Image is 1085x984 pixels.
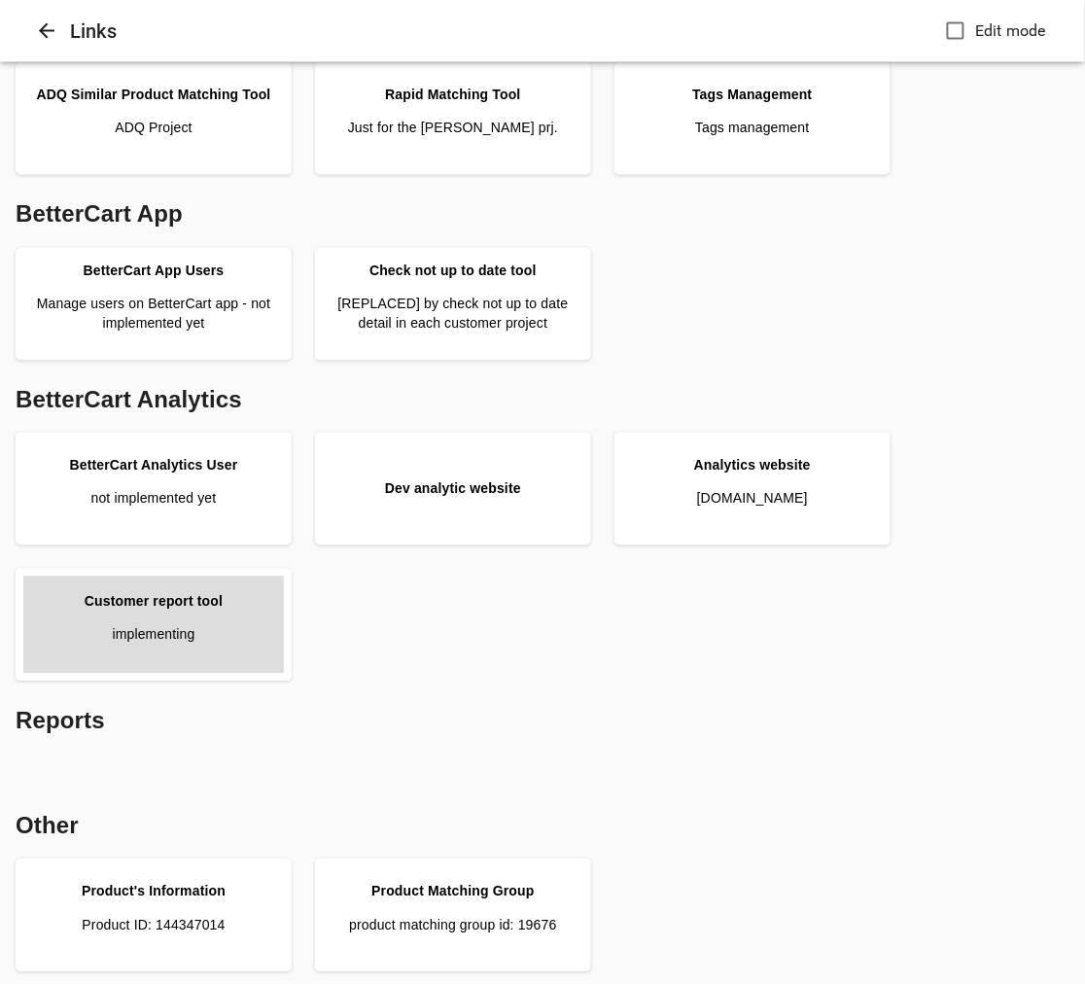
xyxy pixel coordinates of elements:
p: ADQ Project [115,119,192,138]
div: BetterCart Analytics [8,376,1077,425]
a: Analytics website[DOMAIN_NAME] [622,440,883,538]
a: Tags ManagementTags management [622,70,883,167]
a: Product Matching Groupproduct matching group id: 19676 [323,867,583,965]
a: BetterCart Analytics Usernot implemented yet [23,440,284,538]
div: BetterCart App [8,191,1077,239]
p: product matching group id: 19676 [349,916,556,935]
div: Other [8,802,1077,851]
p: [DOMAIN_NAME] [697,489,808,509]
div: BetterCart App Users [84,262,225,281]
a: Dev analytic website [323,440,583,538]
button: Close [23,8,70,54]
div: Product Matching Group [371,882,534,901]
a: BetterCart App UsersManage users on BetterCart app - not implemented yet [23,256,284,353]
a: ADQ Similar Product Matching ToolADQ Project [23,70,284,167]
a: Customer report toolimplementing [23,577,284,674]
a: Rapid Matching ToolJust for the [PERSON_NAME] prj. [323,70,583,167]
p: Manage users on BetterCart app - not implemented yet [23,295,284,334]
div: Reports [8,697,1077,746]
div: Rapid Matching Tool [385,86,520,105]
div: Customer report tool [85,592,223,612]
p: [REPLACED] by check not up to date detail in each customer project [323,295,583,334]
p: Product ID: 144347014 [82,916,225,935]
p: not implemented yet [91,489,217,509]
div: ADQ Similar Product Matching Tool [36,86,270,105]
div: Tags Management [692,86,812,105]
a: Check not up to date tool[REPLACED] by check not up to date detail in each customer project [323,256,583,353]
div: Dev analytic website [385,479,521,499]
div: Analytics website [694,456,811,475]
div: BetterCart Analytics User [70,456,238,475]
p: implementing [112,625,194,645]
p: Tags management [695,119,809,138]
a: Product's InformationProduct ID: 144347014 [23,867,284,965]
h6: Links [70,16,938,47]
span: Edit mode [976,19,1046,43]
div: Check not up to date tool [369,262,537,281]
p: Just for the [PERSON_NAME] prj. [348,119,558,138]
div: Product's Information [82,882,226,901]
